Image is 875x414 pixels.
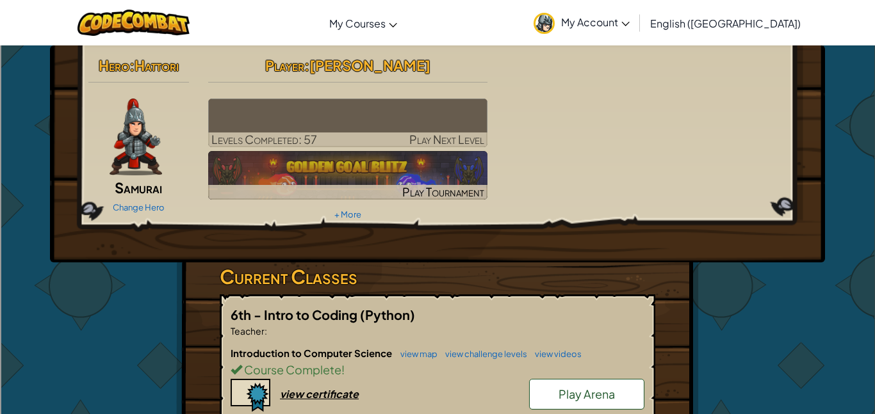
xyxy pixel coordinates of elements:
[329,17,386,30] span: My Courses
[650,17,801,30] span: English ([GEOGRAPHIC_DATA])
[534,13,555,34] img: avatar
[561,15,630,29] span: My Account
[644,6,807,40] a: English ([GEOGRAPHIC_DATA])
[527,3,636,43] a: My Account
[78,10,190,36] img: CodeCombat logo
[323,6,404,40] a: My Courses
